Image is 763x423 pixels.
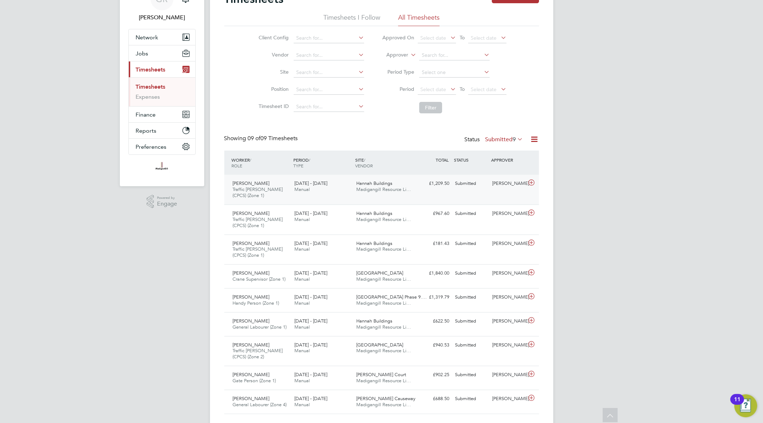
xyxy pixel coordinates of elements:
[364,157,365,163] span: /
[356,395,415,402] span: [PERSON_NAME] Causeway
[356,324,411,330] span: Madigangill Resource Li…
[356,240,392,246] span: Hannah Buildings
[453,369,490,381] div: Submitted
[233,318,270,324] span: [PERSON_NAME]
[356,318,392,324] span: Hannah Buildings
[382,86,414,92] label: Period
[356,180,392,186] span: Hannah Buildings
[471,86,497,93] span: Select date
[248,135,261,142] span: 09 of
[415,291,453,303] div: £1,319.79
[129,77,195,106] div: Timesheets
[309,157,310,163] span: /
[398,13,440,26] li: All Timesheets
[256,69,289,75] label: Site
[294,372,327,378] span: [DATE] - [DATE]
[356,300,411,306] span: Madigangill Resource Li…
[294,402,310,408] span: Manual
[136,143,167,150] span: Preferences
[293,163,303,168] span: TYPE
[323,13,380,26] li: Timesheets I Follow
[489,238,527,250] div: [PERSON_NAME]
[415,339,453,351] div: £940.53
[489,393,527,405] div: [PERSON_NAME]
[250,157,251,163] span: /
[294,378,310,384] span: Manual
[453,267,490,279] div: Submitted
[294,324,310,330] span: Manual
[356,276,411,282] span: Madigangill Resource Li…
[129,45,195,61] button: Jobs
[233,348,283,360] span: Traffic [PERSON_NAME] (CPCS) (Zone 2)
[233,180,270,186] span: [PERSON_NAME]
[233,186,283,198] span: Traffic [PERSON_NAME] (CPCS) (Zone 1)
[294,270,327,276] span: [DATE] - [DATE]
[453,393,490,405] div: Submitted
[356,210,392,216] span: Hannah Buildings
[294,102,364,112] input: Search for...
[382,69,414,75] label: Period Type
[294,33,364,43] input: Search for...
[294,246,310,252] span: Manual
[294,395,327,402] span: [DATE] - [DATE]
[256,103,289,109] label: Timesheet ID
[471,35,497,41] span: Select date
[154,162,170,173] img: madigangill-logo-retina.png
[415,178,453,190] div: £1,209.50
[294,68,364,78] input: Search for...
[419,102,442,113] button: Filter
[356,402,411,408] span: Madigangill Resource Li…
[453,153,490,166] div: STATUS
[513,136,516,143] span: 9
[294,276,310,282] span: Manual
[420,86,446,93] span: Select date
[294,85,364,95] input: Search for...
[256,34,289,41] label: Client Config
[294,342,327,348] span: [DATE] - [DATE]
[294,300,310,306] span: Manual
[292,153,353,172] div: PERIOD
[233,402,287,408] span: General Labourer (Zone 4)
[489,153,527,166] div: APPROVER
[233,324,287,330] span: General Labourer (Zone 1)
[294,318,327,324] span: [DATE] - [DATE]
[233,372,270,378] span: [PERSON_NAME]
[356,378,411,384] span: Madigangill Resource Li…
[233,270,270,276] span: [PERSON_NAME]
[256,86,289,92] label: Position
[489,291,527,303] div: [PERSON_NAME]
[129,139,195,154] button: Preferences
[419,68,490,78] input: Select one
[356,372,406,378] span: [PERSON_NAME] Court
[294,348,310,354] span: Manual
[294,50,364,60] input: Search for...
[465,135,525,145] div: Status
[294,240,327,246] span: [DATE] - [DATE]
[128,13,196,22] span: Goncalo Rodrigues
[256,51,289,58] label: Vendor
[233,395,270,402] span: [PERSON_NAME]
[129,107,195,122] button: Finance
[233,276,286,282] span: Crane Supervisor (Zone 1)
[453,339,490,351] div: Submitted
[453,208,490,220] div: Submitted
[294,210,327,216] span: [DATE] - [DATE]
[489,267,527,279] div: [PERSON_NAME]
[355,163,373,168] span: VENDOR
[453,291,490,303] div: Submitted
[136,83,166,90] a: Timesheets
[136,34,158,41] span: Network
[136,111,156,118] span: Finance
[419,50,490,60] input: Search for...
[136,50,148,57] span: Jobs
[458,84,467,94] span: To
[453,315,490,327] div: Submitted
[489,339,527,351] div: [PERSON_NAME]
[415,208,453,220] div: £967.60
[415,393,453,405] div: £688.50
[489,178,527,190] div: [PERSON_NAME]
[128,162,196,173] a: Go to home page
[356,246,411,252] span: Madigangill Resource Li…
[489,315,527,327] div: [PERSON_NAME]
[356,216,411,222] span: Madigangill Resource Li…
